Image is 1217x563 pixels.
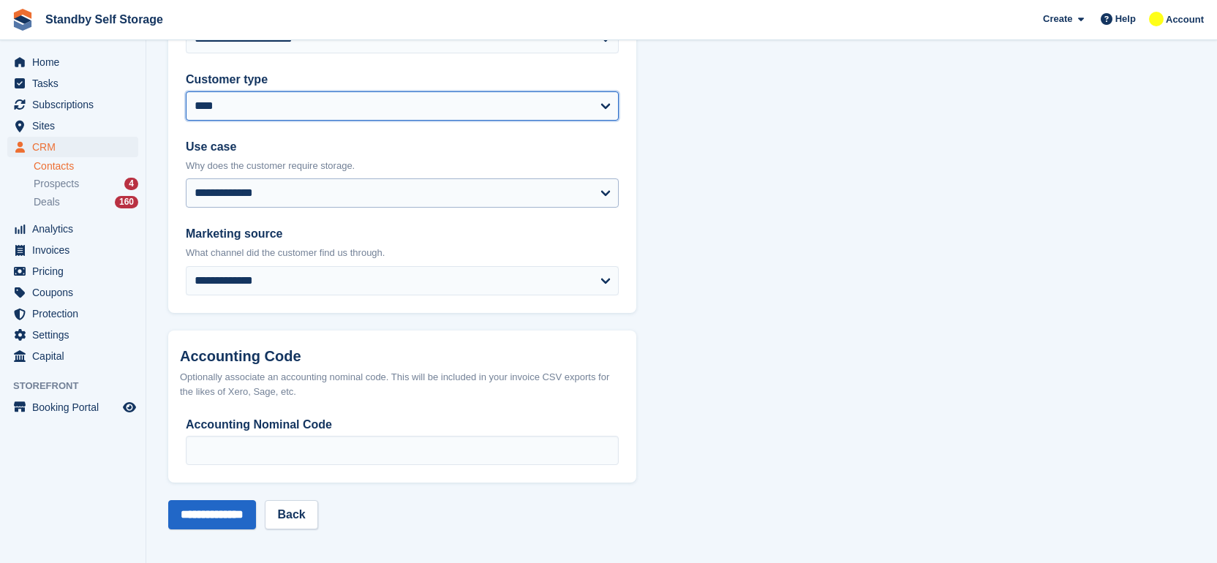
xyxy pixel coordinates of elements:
a: menu [7,219,138,239]
a: menu [7,261,138,281]
span: Analytics [32,219,120,239]
a: menu [7,52,138,72]
a: Standby Self Storage [39,7,169,31]
span: Sites [32,116,120,136]
span: Deals [34,195,60,209]
a: Preview store [121,398,138,416]
span: Capital [32,346,120,366]
a: menu [7,397,138,417]
span: Storefront [13,379,146,393]
span: Subscriptions [32,94,120,115]
span: Account [1166,12,1204,27]
a: Contacts [34,159,138,173]
span: Help [1115,12,1136,26]
span: Home [32,52,120,72]
a: Deals 160 [34,194,138,210]
span: Prospects [34,177,79,191]
label: Use case [186,138,619,156]
p: Why does the customer require storage. [186,159,619,173]
div: 160 [115,196,138,208]
a: menu [7,137,138,157]
span: Booking Portal [32,397,120,417]
label: Marketing source [186,225,619,243]
a: menu [7,94,138,115]
a: menu [7,346,138,366]
a: menu [7,303,138,324]
span: Settings [32,325,120,345]
div: Optionally associate an accounting nominal code. This will be included in your invoice CSV export... [180,370,625,398]
a: Prospects 4 [34,176,138,192]
img: Glenn Fisher [1149,12,1164,26]
a: menu [7,282,138,303]
h2: Accounting Code [180,348,625,365]
a: menu [7,325,138,345]
span: Invoices [32,240,120,260]
span: Create [1043,12,1072,26]
p: What channel did the customer find us through. [186,246,619,260]
span: CRM [32,137,120,157]
span: Coupons [32,282,120,303]
a: menu [7,73,138,94]
img: stora-icon-8386f47178a22dfd0bd8f6a31ec36ba5ce8667c1dd55bd0f319d3a0aa187defe.svg [12,9,34,31]
label: Accounting Nominal Code [186,416,619,434]
div: 4 [124,178,138,190]
span: Pricing [32,261,120,281]
a: menu [7,240,138,260]
label: Customer type [186,71,619,88]
span: Protection [32,303,120,324]
span: Tasks [32,73,120,94]
a: menu [7,116,138,136]
a: Back [265,500,317,529]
